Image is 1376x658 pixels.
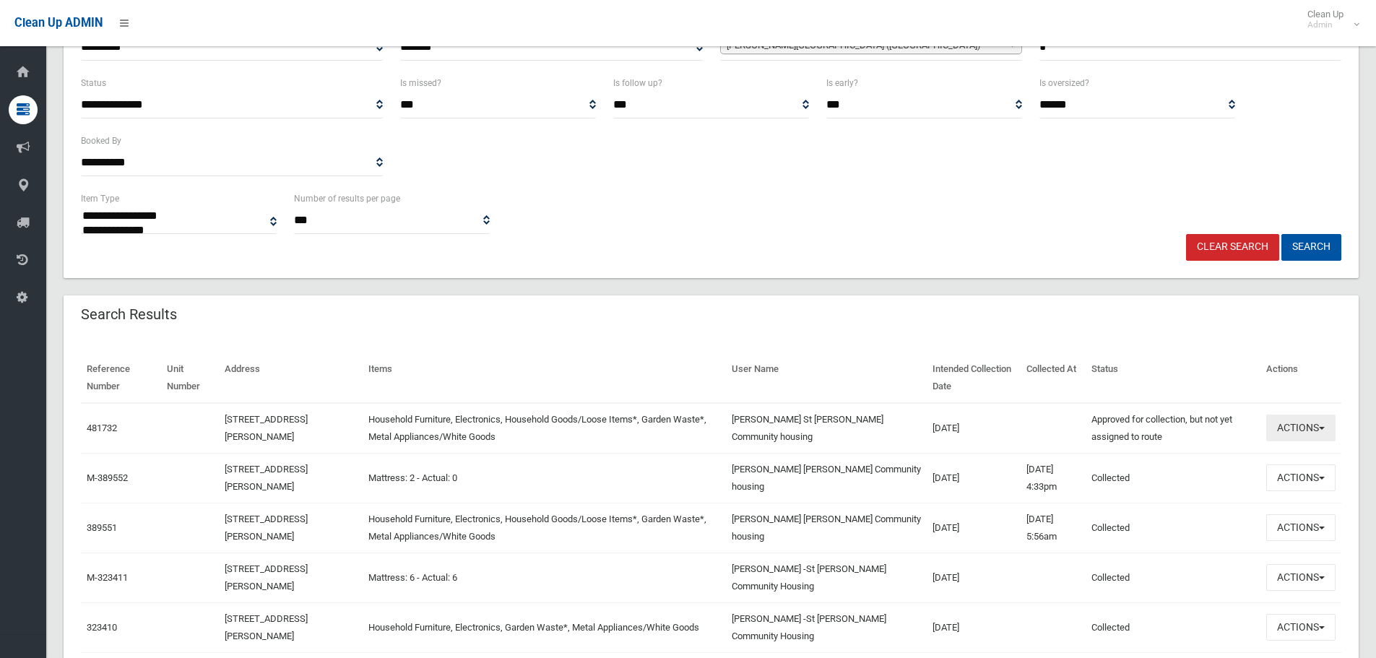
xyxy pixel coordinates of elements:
[613,75,662,91] label: Is follow up?
[1086,503,1260,553] td: Collected
[726,353,927,403] th: User Name
[1281,234,1341,261] button: Search
[87,622,117,633] a: 323410
[1266,464,1336,491] button: Actions
[1307,20,1343,30] small: Admin
[826,75,858,91] label: Is early?
[927,403,1021,454] td: [DATE]
[726,453,927,503] td: [PERSON_NAME] [PERSON_NAME] Community housing
[87,522,117,533] a: 389551
[14,16,103,30] span: Clean Up ADMIN
[1186,234,1279,261] a: Clear Search
[87,572,128,583] a: M-323411
[225,613,308,641] a: [STREET_ADDRESS][PERSON_NAME]
[1086,602,1260,652] td: Collected
[363,503,726,553] td: Household Furniture, Electronics, Household Goods/Loose Items*, Garden Waste*, Metal Appliances/W...
[81,353,161,403] th: Reference Number
[363,453,726,503] td: Mattress: 2 - Actual: 0
[726,503,927,553] td: [PERSON_NAME] [PERSON_NAME] Community housing
[1266,415,1336,441] button: Actions
[927,503,1021,553] td: [DATE]
[1086,403,1260,454] td: Approved for collection, but not yet assigned to route
[161,353,219,403] th: Unit Number
[726,553,927,602] td: [PERSON_NAME] -St [PERSON_NAME] Community Housing
[363,403,726,454] td: Household Furniture, Electronics, Household Goods/Loose Items*, Garden Waste*, Metal Appliances/W...
[726,602,927,652] td: [PERSON_NAME] -St [PERSON_NAME] Community Housing
[726,403,927,454] td: [PERSON_NAME] St [PERSON_NAME] Community housing
[1021,503,1086,553] td: [DATE] 5:56am
[927,453,1021,503] td: [DATE]
[64,300,194,329] header: Search Results
[1266,564,1336,591] button: Actions
[225,563,308,592] a: [STREET_ADDRESS][PERSON_NAME]
[1266,514,1336,541] button: Actions
[219,353,363,403] th: Address
[1260,353,1341,403] th: Actions
[400,75,441,91] label: Is missed?
[927,353,1021,403] th: Intended Collection Date
[225,464,308,492] a: [STREET_ADDRESS][PERSON_NAME]
[927,602,1021,652] td: [DATE]
[225,414,308,442] a: [STREET_ADDRESS][PERSON_NAME]
[87,472,128,483] a: M-389552
[1086,553,1260,602] td: Collected
[1086,453,1260,503] td: Collected
[225,514,308,542] a: [STREET_ADDRESS][PERSON_NAME]
[1266,614,1336,641] button: Actions
[294,191,400,207] label: Number of results per page
[87,423,117,433] a: 481732
[1021,453,1086,503] td: [DATE] 4:33pm
[1021,353,1086,403] th: Collected At
[363,353,726,403] th: Items
[363,602,726,652] td: Household Furniture, Electronics, Garden Waste*, Metal Appliances/White Goods
[363,553,726,602] td: Mattress: 6 - Actual: 6
[81,75,106,91] label: Status
[1039,75,1089,91] label: Is oversized?
[1086,353,1260,403] th: Status
[927,553,1021,602] td: [DATE]
[81,133,121,149] label: Booked By
[81,191,119,207] label: Item Type
[1300,9,1358,30] span: Clean Up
